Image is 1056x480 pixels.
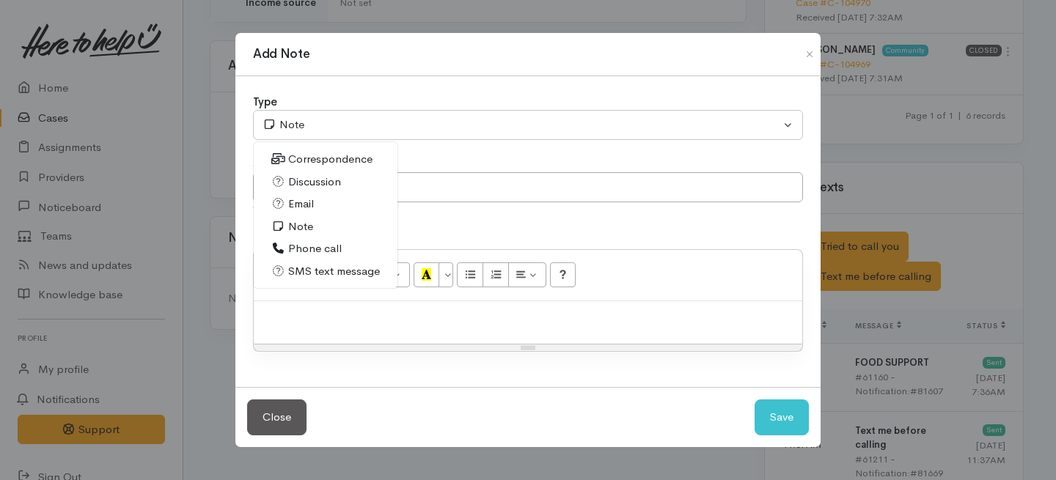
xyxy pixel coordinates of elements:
[288,151,373,168] span: Correspondence
[288,263,380,280] span: SMS text message
[483,262,509,287] button: Ordered list (⌘+⇧+NUM8)
[288,196,314,213] span: Email
[508,262,546,287] button: Paragraph
[288,240,342,257] span: Phone call
[254,344,802,351] div: Resize
[414,262,440,287] button: Recent Color
[439,262,453,287] button: More Color
[755,399,809,435] button: Save
[247,399,307,435] button: Close
[253,202,803,217] div: What's this note about?
[253,94,277,111] label: Type
[288,218,313,235] span: Note
[253,45,309,64] h1: Add Note
[550,262,576,287] button: Help
[263,117,780,133] div: Note
[798,45,821,63] button: Close
[457,262,483,287] button: Unordered list (⌘+⇧+NUM7)
[253,110,803,140] button: Note
[288,174,341,191] span: Discussion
